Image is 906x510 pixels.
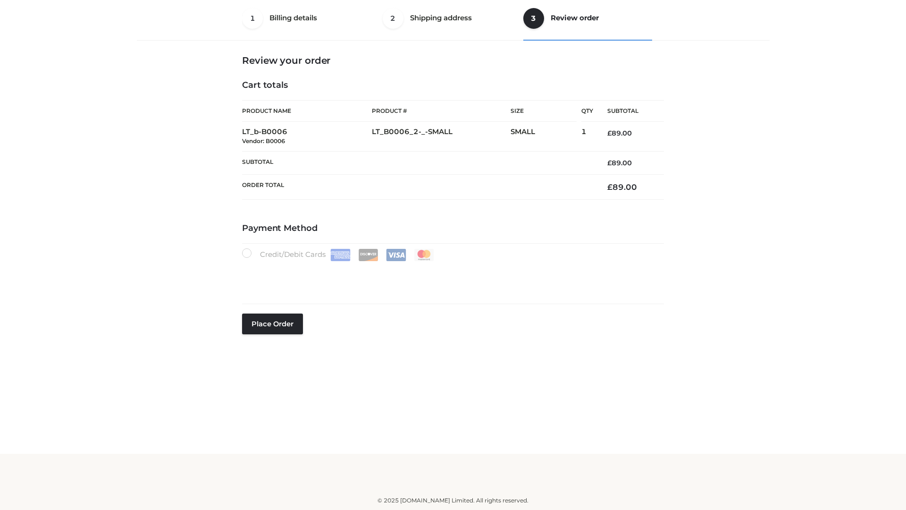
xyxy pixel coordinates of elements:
th: Qty [581,100,593,122]
button: Place order [242,314,303,334]
img: Visa [386,249,406,261]
span: £ [607,182,612,192]
th: Subtotal [242,151,593,174]
h3: Review your order [242,55,664,66]
td: SMALL [511,122,581,152]
iframe: Secure payment input frame [240,259,662,294]
div: © 2025 [DOMAIN_NAME] Limited. All rights reserved. [140,496,766,505]
bdi: 89.00 [607,129,632,137]
bdi: 89.00 [607,159,632,167]
span: £ [607,159,612,167]
th: Order Total [242,175,593,200]
td: LT_b-B0006 [242,122,372,152]
td: LT_B0006_2-_-SMALL [372,122,511,152]
th: Product # [372,100,511,122]
td: 1 [581,122,593,152]
th: Size [511,101,577,122]
h4: Cart totals [242,80,664,91]
span: £ [607,129,612,137]
h4: Payment Method [242,223,664,234]
th: Product Name [242,100,372,122]
bdi: 89.00 [607,182,637,192]
label: Credit/Debit Cards [242,248,435,261]
small: Vendor: B0006 [242,137,285,144]
img: Discover [358,249,378,261]
img: Amex [330,249,351,261]
img: Mastercard [414,249,434,261]
th: Subtotal [593,101,664,122]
